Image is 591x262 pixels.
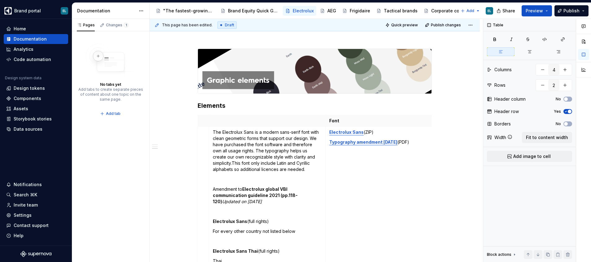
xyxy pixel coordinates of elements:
div: EL [63,8,66,13]
div: Block actions [487,250,517,259]
a: Code automation [4,55,68,64]
p: (ZIP) [329,129,438,135]
div: Storybook stories [14,116,52,122]
div: Corporate communication [431,8,482,14]
div: Notifications [14,181,42,188]
div: Width [494,134,506,141]
p: (PDF) [329,139,438,145]
a: Home [4,24,68,34]
strong: Electrolux global VBI communication guideline 2021 (pp.118-120) [213,186,298,204]
a: Storybook stories [4,114,68,124]
p: Amendment to [213,186,322,205]
button: Add [459,7,482,15]
p: (full rights) [213,248,322,254]
div: EL [488,8,491,13]
div: Search ⌘K [14,192,37,198]
span: Publish changes [431,23,461,28]
div: Borders [494,121,511,127]
div: Columns [494,67,512,73]
a: Data sources [4,124,68,134]
span: Quick preview [391,23,418,28]
a: Corporate communication [421,6,485,16]
span: 1 [124,23,129,28]
a: Typography amendment [DATE] [329,139,397,145]
button: Brand portalEL [1,4,71,17]
div: Assets [14,106,28,112]
button: Quick preview [383,21,421,29]
p: (full rights) [213,218,322,225]
a: Electrolux [283,6,316,16]
button: Help [4,231,68,241]
span: Add tab [106,111,120,116]
strong: Electrolux Sans [213,219,247,224]
span: Preview [526,8,543,14]
h3: Elements [198,101,432,110]
a: Analytics [4,44,68,54]
a: Assets [4,104,68,114]
a: AEG [317,6,339,16]
button: Notifications [4,180,68,190]
span: Draft [225,23,234,28]
button: Fit to content width [522,132,572,143]
svg: Supernova Logo [20,251,51,257]
div: Page tree [153,5,457,17]
span: Publish [563,8,580,14]
button: Publish changes [423,21,464,29]
div: Rows [494,82,506,88]
a: Components [4,94,68,103]
a: Design tokens [4,83,68,93]
strong: Font [329,118,339,123]
strong: Electrolux Sans Thai [213,248,258,254]
div: Help [14,233,24,239]
div: AEG [327,8,336,14]
button: Search ⌘K [4,190,68,200]
img: 959c146a-6bf1-41e3-939e-be81848efa17.png [198,49,431,94]
a: Invite team [4,200,68,210]
div: Block actions [487,252,511,257]
label: Yes [554,109,561,114]
div: No tabs yet [100,82,121,87]
span: Add image to cell [513,153,551,159]
p: The Electrolux Sans is a modern sans-serif font with clean geometric forms that support our desig... [213,129,322,172]
div: Frigidaire [350,8,370,14]
button: Contact support [4,221,68,230]
div: Documentation [77,8,136,14]
div: Add tabs to create separate pieces of content about one topic on the same page. [78,87,143,102]
div: Brand portal [14,8,41,14]
em: Updated on [DATE] [222,199,262,204]
div: Header row [494,108,519,115]
a: Tactical brands [374,6,420,16]
div: Brand Equity Quick Guides [228,8,279,14]
a: Electrolux Sans [329,129,364,135]
div: Electrolux [293,8,314,14]
a: Frigidaire [340,6,373,16]
img: 1131f18f-9b94-42a4-847a-eabb54481545.png [4,7,12,15]
span: Add [466,8,474,13]
p: For every other country not listed below [213,228,322,234]
span: This page has been edited. [162,23,212,28]
div: Header column [494,96,526,102]
div: Invite team [14,202,38,208]
div: Home [14,26,26,32]
a: Brand Equity Quick Guides [218,6,282,16]
label: No [556,121,561,126]
a: Documentation [4,34,68,44]
div: Data sources [14,126,42,132]
div: Documentation [14,36,47,42]
span: Share [502,8,515,14]
button: Preview [522,5,552,16]
button: Publish [554,5,589,16]
div: Design system data [5,76,42,81]
button: Add image to cell [487,151,572,162]
label: No [556,97,561,102]
button: Add tab [98,109,123,118]
div: Pages [77,23,95,28]
div: Settings [14,212,32,218]
a: Settings [4,210,68,220]
div: Code automation [14,56,51,63]
div: Design tokens [14,85,45,91]
div: Contact support [14,222,49,229]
